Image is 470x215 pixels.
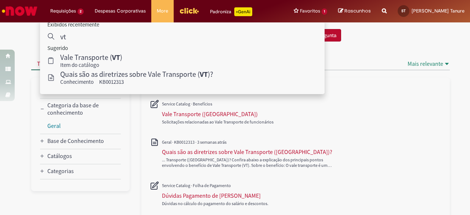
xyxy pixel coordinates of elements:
p: +GenAi [234,7,252,16]
img: ServiceNow [1,4,39,18]
div: Padroniza [210,7,252,16]
span: Rascunhos [344,7,371,14]
img: click_logo_yellow_360x200.png [179,5,199,16]
span: [PERSON_NAME] Tanure [412,8,464,14]
a: Rascunhos [338,8,371,15]
span: Despesas Corporativas [95,7,146,15]
span: Favoritos [300,7,320,15]
span: 2 [77,8,84,15]
span: More [157,7,168,15]
span: 1 [322,8,327,15]
span: Requisições [50,7,76,15]
span: ST [401,8,406,13]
